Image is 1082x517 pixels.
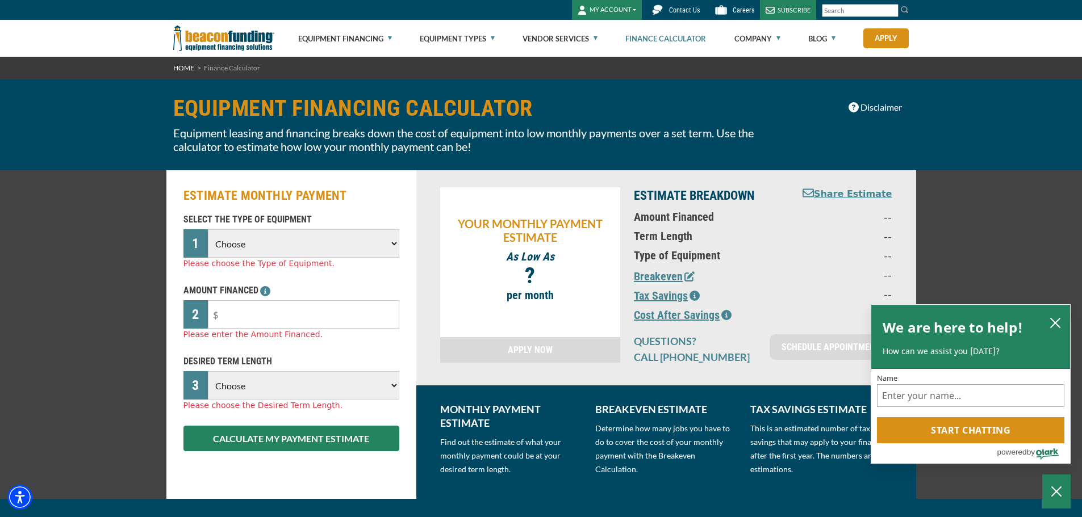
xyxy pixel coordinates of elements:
a: Clear search text [887,6,896,15]
button: Tax Savings [634,287,700,304]
a: HOME [173,64,194,72]
h2: ESTIMATE MONTHLY PAYMENT [183,187,399,204]
p: ESTIMATE BREAKDOWN [634,187,779,204]
a: Vendor Services [523,20,598,57]
a: APPLY NOW [440,337,621,363]
span: by [1027,445,1035,459]
p: Amount Financed [634,210,779,224]
a: Powered by Olark - open in a new tab [997,444,1070,463]
div: olark chatbox [871,304,1071,464]
p: QUESTIONS? [634,334,756,348]
button: Start chatting [877,417,1064,443]
div: 1 [183,229,208,258]
p: TAX SAVINGS ESTIMATE [750,402,892,416]
span: Finance Calculator [204,64,260,72]
button: Close Chatbox [1042,474,1071,508]
p: Find out the estimate of what your monthly payment could be at your desired term length. [440,435,582,476]
button: close chatbox [1046,314,1064,330]
label: Name [877,375,1064,382]
div: Please choose the Desired Term Length. [183,400,399,411]
p: As Low As [446,250,615,263]
span: Contact Us [669,6,700,14]
div: Please choose the Type of Equipment. [183,258,399,270]
p: Determine how many jobs you have to do to cover the cost of your monthly payment with the Breakev... [595,422,737,476]
a: Equipment Financing [298,20,392,57]
p: -- [792,306,892,320]
p: ? [446,269,615,283]
p: per month [446,288,615,302]
p: Type of Equipment [634,249,779,262]
p: -- [792,210,892,224]
span: powered [997,445,1026,459]
p: AMOUNT FINANCED [183,284,399,297]
a: Apply [863,28,909,48]
span: Careers [733,6,754,14]
input: $ [208,300,399,329]
img: Beacon Funding Corporation logo [173,20,274,57]
p: MONTHLY PAYMENT ESTIMATE [440,402,582,430]
button: Cost After Savings [634,306,732,323]
input: Name [877,384,1064,407]
p: -- [792,268,892,281]
a: Equipment Types [420,20,495,57]
div: 2 [183,300,208,329]
p: This is an estimated number of tax savings that may apply to your financing after the first year.... [750,422,892,476]
p: Equipment leasing and financing breaks down the cost of equipment into low monthly payments over ... [173,126,784,153]
span: Disclaimer [860,100,902,114]
a: Company [734,20,780,57]
p: SELECT THE TYPE OF EQUIPMENT [183,213,399,226]
a: Blog [808,20,835,57]
a: SCHEDULE APPOINTMENT [770,334,892,360]
button: Share Estimate [803,187,892,201]
button: CALCULATE MY PAYMENT ESTIMATE [183,426,399,451]
p: Term Length [634,229,779,243]
p: YOUR MONTHLY PAYMENT ESTIMATE [446,217,615,244]
button: Breakeven [634,268,695,285]
input: Search [822,4,899,17]
p: How can we assist you [DATE]? [883,346,1059,357]
h2: We are here to help! [883,316,1023,339]
div: Please enter the Amount Financed. [183,329,399,341]
p: DESIRED TERM LENGTH [183,355,399,368]
div: 3 [183,371,208,400]
p: CALL [PHONE_NUMBER] [634,350,756,364]
button: Disclaimer [841,96,909,118]
p: BREAKEVEN ESTIMATE [595,402,737,416]
a: Finance Calculator [625,20,706,57]
p: -- [792,249,892,262]
h1: EQUIPMENT FINANCING CALCULATOR [173,96,784,120]
p: -- [792,287,892,301]
p: -- [792,229,892,243]
div: Accessibility Menu [7,485,32,510]
img: Search [900,5,909,14]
